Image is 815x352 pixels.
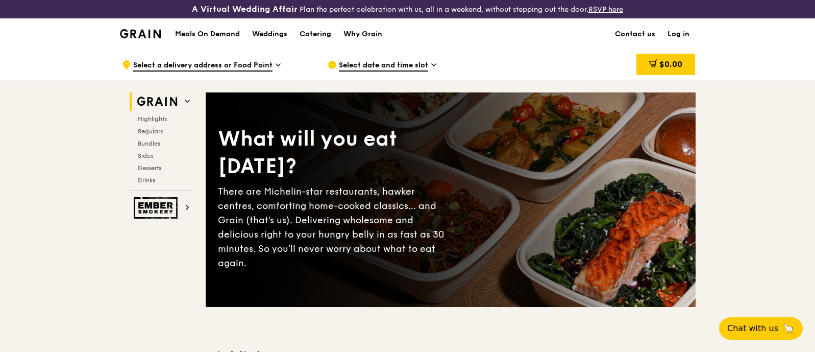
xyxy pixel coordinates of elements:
span: $0.00 [659,59,682,69]
div: There are Michelin-star restaurants, hawker centres, comforting home-cooked classics… and Grain (... [218,184,451,270]
a: Catering [293,19,337,50]
span: Chat with us [727,322,778,335]
div: What will you eat [DATE]? [218,125,451,180]
a: Log in [661,19,696,50]
a: Weddings [246,19,293,50]
span: 🦙 [782,322,795,335]
div: Catering [300,19,331,50]
a: Contact us [609,19,661,50]
span: Bundles [138,140,160,147]
img: Grain [120,29,161,38]
div: Weddings [252,19,287,50]
img: Grain web logo [134,92,181,111]
a: RSVP here [588,5,623,14]
a: GrainGrain [120,18,161,49]
h3: A Virtual Wedding Affair [192,4,298,14]
span: Drinks [138,177,155,184]
span: Highlights [138,115,167,123]
span: Select date and time slot [339,60,428,72]
div: Plan the perfect celebration with us, all in a weekend, without stepping out the door. [136,4,679,14]
h1: Meals On Demand [175,29,240,39]
button: Chat with us🦙 [719,317,803,340]
span: Regulars [138,128,163,135]
div: Why Grain [343,19,382,50]
a: Why Grain [337,19,388,50]
span: Sides [138,152,153,159]
img: Ember Smokery web logo [134,197,181,219]
span: Desserts [138,165,161,172]
span: Select a delivery address or Food Point [133,60,273,72]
